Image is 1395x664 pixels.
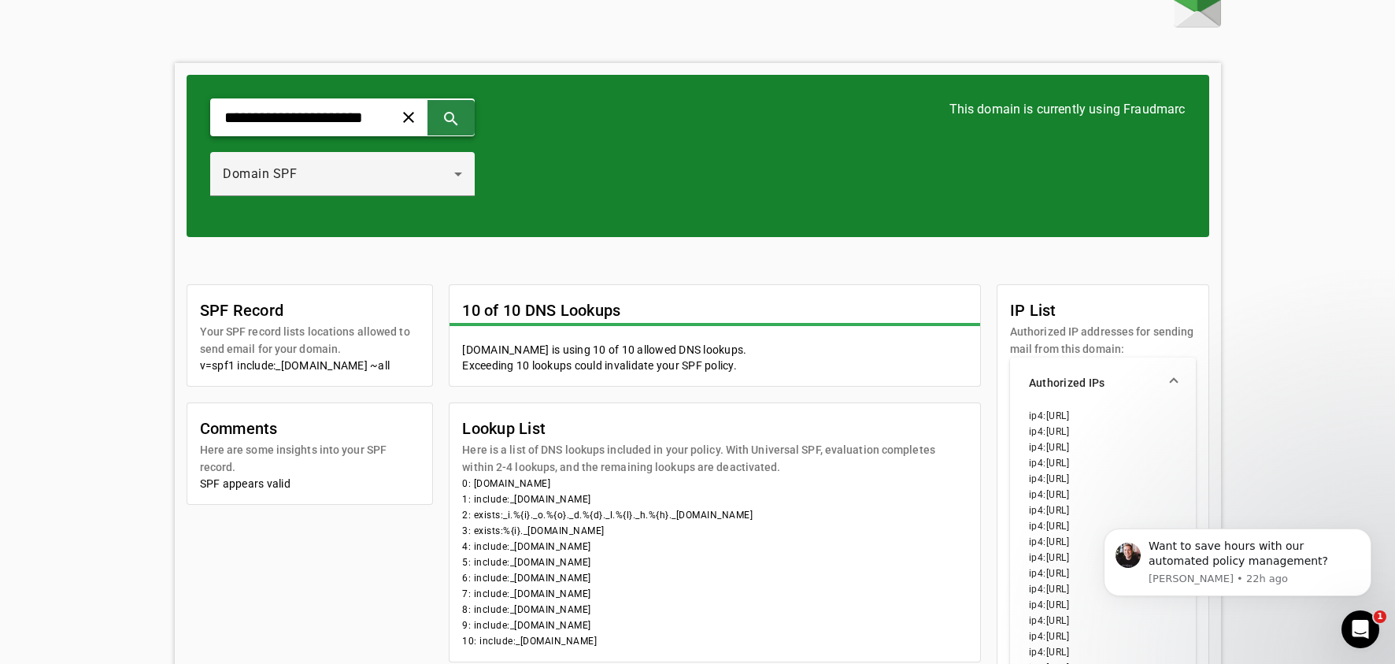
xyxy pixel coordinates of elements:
mat-card-title: 10 of 10 DNS Lookups [462,298,620,323]
mat-card-title: SPF Record [200,298,420,323]
div: SPF appears valid [200,476,420,492]
li: 7: include:_[DOMAIN_NAME] [462,586,968,602]
li: ip4:[URL] [1029,644,1177,660]
mat-panel-title: Authorized IPs [1029,375,1158,391]
iframe: Intercom live chat [1341,610,1379,648]
li: ip4:[URL] [1029,550,1177,566]
mat-card-title: Lookup List [462,416,968,441]
mat-card-subtitle: Your SPF record lists locations allowed to send email for your domain. [200,323,420,358]
li: 9: include:_[DOMAIN_NAME] [462,618,968,633]
mat-card-subtitle: Here is a list of DNS lookups included in your policy. With Universal SPF, evaluation completes w... [462,441,968,476]
li: 1: include:_[DOMAIN_NAME] [462,492,968,507]
span: Domain SPF [223,166,297,181]
mat-card-subtitle: Here are some insights into your SPF record. [200,441,420,476]
li: 0: [DOMAIN_NAME] [462,476,968,492]
li: ip4:[URL] [1029,408,1177,424]
li: 5: include:_[DOMAIN_NAME] [462,555,968,570]
li: ip4:[URL] [1029,566,1177,581]
li: ip4:[URL] [1029,613,1177,629]
li: 8: include:_[DOMAIN_NAME] [462,602,968,618]
li: 3: exists:%{i}._[DOMAIN_NAME] [462,523,968,539]
mat-card-subtitle: Authorized IP addresses for sending mail from this domain: [1010,323,1196,358]
li: 10: include:_[DOMAIN_NAME] [462,633,968,649]
mat-expansion-panel-header: Authorized IPs [1010,358,1196,408]
li: ip4:[URL] [1029,487,1177,503]
mat-card-title: Comments [200,416,420,441]
li: 6: include:_[DOMAIN_NAME] [462,570,968,586]
li: ip4:[URL] [1029,581,1177,597]
li: ip4:[URL] [1029,471,1177,487]
li: ip4:[URL] [1029,518,1177,534]
iframe: Intercom notifications message [1080,510,1395,656]
li: ip4:[URL] [1029,597,1177,613]
li: ip4:[URL] [1029,440,1177,455]
li: ip4:[URL] [1029,424,1177,440]
li: 2: exists:_i.%{i}._o.%{o}._d.%{d}._l.%{l}._h.%{h}._[DOMAIN_NAME] [462,507,968,523]
h3: This domain is currently using Fraudmarc [949,98,1186,121]
span: 1 [1374,610,1386,623]
li: ip4:[URL] [1029,503,1177,518]
mat-card-title: IP List [1010,298,1196,323]
li: ip4:[URL] [1029,534,1177,550]
mat-card-content: [DOMAIN_NAME] is using 10 of 10 allowed DNS lookups. Exceeding 10 lookups could invalidate your S... [450,342,980,386]
li: ip4:[URL] [1029,455,1177,471]
li: 4: include:_[DOMAIN_NAME] [462,539,968,555]
div: v=spf1 include:_[DOMAIN_NAME] ~all [200,358,420,373]
li: ip4:[URL] [1029,629,1177,644]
